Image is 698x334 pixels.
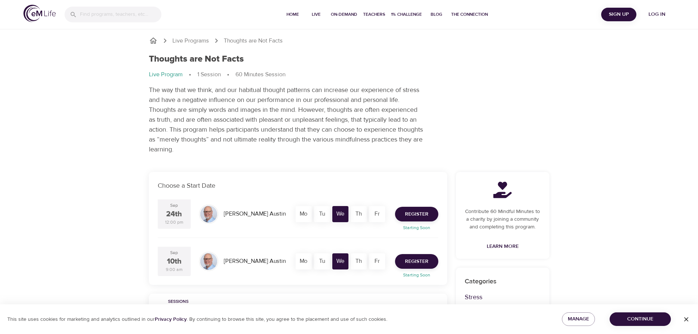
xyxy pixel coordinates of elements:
[601,8,636,21] button: Sign Up
[391,11,422,18] span: 1% Challenge
[235,70,285,79] p: 60 Minutes Session
[167,256,182,267] div: 10th
[153,298,203,306] span: Sessions
[428,11,445,18] span: Blog
[149,70,549,79] nav: breadcrumb
[369,253,385,269] div: Fr
[170,250,178,256] div: Sep
[363,11,385,18] span: Teachers
[314,253,330,269] div: Tu
[23,5,56,22] img: logo
[149,54,244,65] h1: Thoughts are Not Facts
[149,85,424,154] p: The way that we think, and our habitual thought patterns can increase our experience of stress an...
[221,207,289,221] div: [PERSON_NAME] Austin
[224,37,283,45] p: Thoughts are Not Facts
[642,10,672,19] span: Log in
[296,206,312,222] div: Mo
[395,254,438,269] button: Register
[158,181,438,191] p: Choose a Start Date
[307,11,325,18] span: Live
[465,208,541,231] p: Contribute 60 Mindful Minutes to a charity by joining a community and completing this program.
[172,37,209,45] a: Live Programs
[405,210,428,219] span: Register
[465,292,541,302] p: Stress
[391,224,443,231] p: Starting Soon
[155,316,187,323] a: Privacy Policy
[451,11,488,18] span: The Connection
[331,11,357,18] span: On-Demand
[615,315,665,324] span: Continue
[221,254,289,268] div: [PERSON_NAME] Austin
[296,253,312,269] div: Mo
[149,70,183,79] p: Live Program
[80,7,161,22] input: Find programs, teachers, etc...
[166,209,182,220] div: 24th
[165,219,183,225] div: 12:00 pm
[170,202,178,209] div: Sep
[604,10,633,19] span: Sign Up
[284,11,302,18] span: Home
[332,253,348,269] div: We
[610,312,671,326] button: Continue
[314,206,330,222] div: Tu
[149,36,549,45] nav: breadcrumb
[351,206,367,222] div: Th
[568,315,589,324] span: Manage
[166,267,183,273] div: 9:00 am
[197,70,221,79] p: 1 Session
[332,206,348,222] div: We
[395,207,438,221] button: Register
[639,8,675,21] button: Log in
[369,206,385,222] div: Fr
[484,240,522,253] a: Learn More
[487,242,519,251] span: Learn More
[351,253,367,269] div: Th
[405,257,428,266] span: Register
[465,276,541,286] p: Categories
[562,312,595,326] button: Manage
[465,302,541,312] p: Focus
[391,272,443,278] p: Starting Soon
